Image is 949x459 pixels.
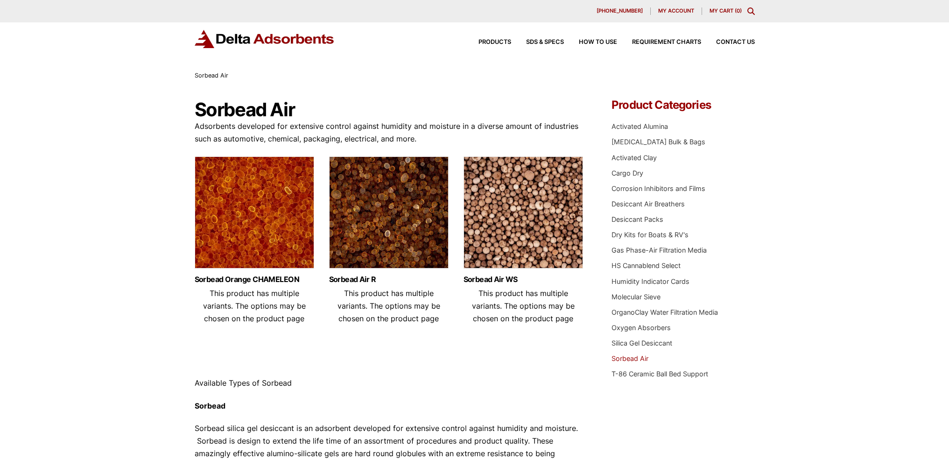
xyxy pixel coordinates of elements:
a: OrganoClay Water Filtration Media [612,308,718,316]
a: Sorbead Air WS [464,275,583,283]
a: Products [464,39,511,45]
p: Adsorbents developed for extensive control against humidity and moisture in a diverse amount of i... [195,120,584,145]
span: My account [658,8,694,14]
a: Activated Clay [612,154,657,162]
a: Molecular Sieve [612,293,661,301]
span: Contact Us [716,39,755,45]
h4: Product Categories [612,99,754,111]
a: Desiccant Air Breathers [612,200,685,208]
span: This product has multiple variants. The options may be chosen on the product page [203,289,306,323]
a: Contact Us [701,39,755,45]
span: SDS & SPECS [526,39,564,45]
a: Sorbead Air [612,354,648,362]
a: Requirement Charts [617,39,701,45]
img: Delta Adsorbents [195,30,335,48]
span: Sorbead Air [195,72,228,79]
a: Silica Gel Desiccant [612,339,672,347]
a: How to Use [564,39,617,45]
a: Corrosion Inhibitors and Films [612,184,705,192]
a: [PHONE_NUMBER] [589,7,651,15]
span: 0 [737,7,740,14]
a: Humidity Indicator Cards [612,277,689,285]
a: [MEDICAL_DATA] Bulk & Bags [612,138,705,146]
a: Desiccant Packs [612,215,663,223]
a: SDS & SPECS [511,39,564,45]
span: [PHONE_NUMBER] [597,8,643,14]
strong: Sorbead [195,401,225,410]
a: Gas Phase-Air Filtration Media [612,246,707,254]
span: How to Use [579,39,617,45]
a: Sorbead Air R [329,275,449,283]
a: Sorbead Orange CHAMELEON [195,275,314,283]
a: Activated Alumina [612,122,668,130]
div: Toggle Modal Content [747,7,755,15]
span: This product has multiple variants. The options may be chosen on the product page [337,289,440,323]
span: Products [478,39,511,45]
a: Dry Kits for Boats & RV's [612,231,689,239]
a: Oxygen Absorbers [612,324,671,332]
p: Available Types of Sorbead [195,377,584,389]
span: This product has multiple variants. The options may be chosen on the product page [472,289,575,323]
a: Cargo Dry [612,169,643,177]
span: Requirement Charts [632,39,701,45]
a: My account [651,7,702,15]
a: HS Cannablend Select [612,261,681,269]
a: My Cart (0) [710,7,742,14]
h1: Sorbead Air [195,99,584,120]
a: T-86 Ceramic Ball Bed Support [612,370,708,378]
